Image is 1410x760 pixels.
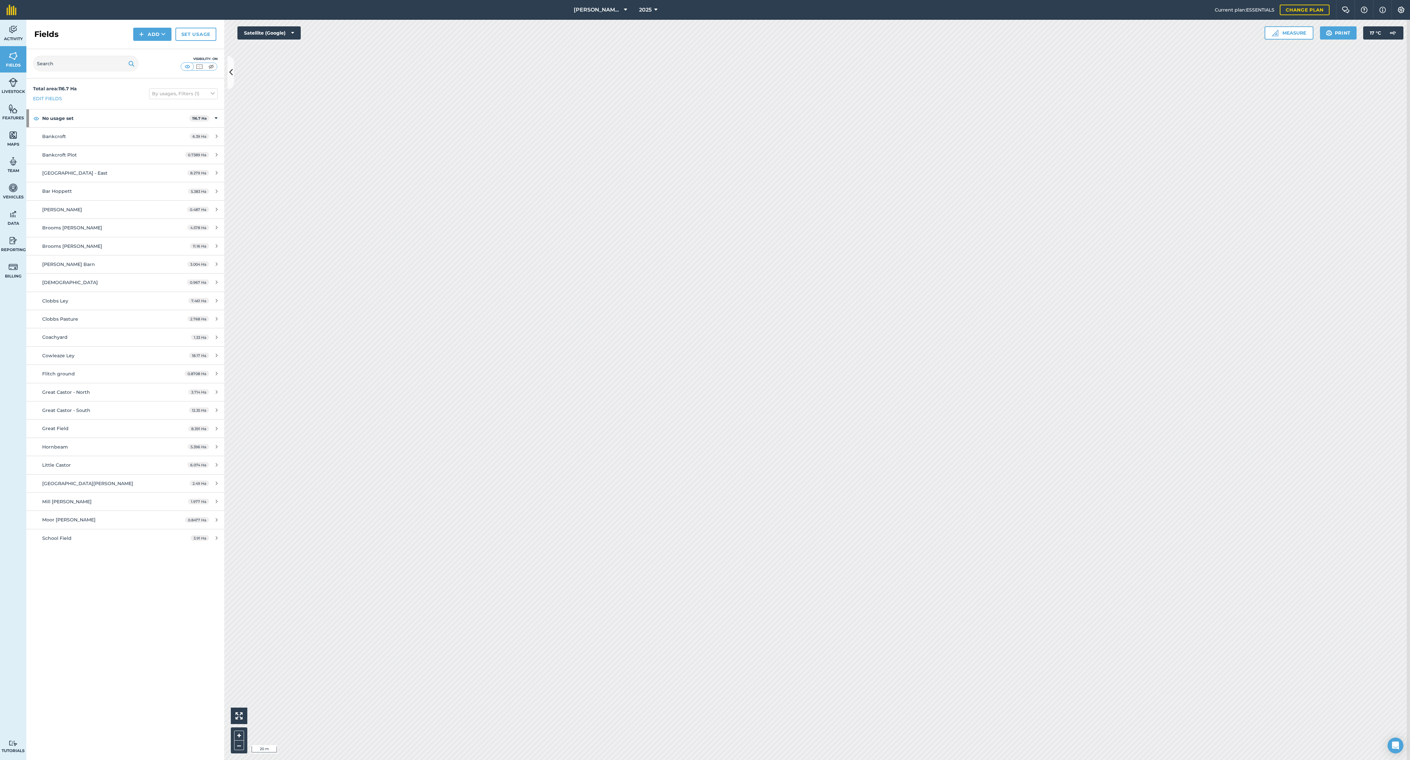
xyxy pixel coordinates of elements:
span: 5.396 Ha [188,444,209,450]
span: 1.33 Ha [191,335,209,340]
a: [GEOGRAPHIC_DATA][PERSON_NAME]2.49 Ha [26,475,224,492]
img: svg+xml;base64,PD94bWwgdmVyc2lvbj0iMS4wIiBlbmNvZGluZz0idXRmLTgiPz4KPCEtLSBHZW5lcmF0b3I6IEFkb2JlIE... [1386,26,1399,40]
span: [PERSON_NAME] Barn [42,261,95,267]
span: [DEMOGRAPHIC_DATA] [42,279,98,285]
span: Current plan : ESSENTIALS [1215,6,1274,14]
span: 1.977 Ha [188,499,209,504]
img: svg+xml;base64,PHN2ZyB4bWxucz0iaHR0cDovL3d3dy53My5vcmcvMjAwMC9zdmciIHdpZHRoPSIxOCIgaGVpZ2h0PSIyNC... [33,114,39,122]
span: 0.7389 Ha [185,152,209,158]
img: svg+xml;base64,PD94bWwgdmVyc2lvbj0iMS4wIiBlbmNvZGluZz0idXRmLTgiPz4KPCEtLSBHZW5lcmF0b3I6IEFkb2JlIE... [9,236,18,246]
img: svg+xml;base64,PHN2ZyB4bWxucz0iaHR0cDovL3d3dy53My5vcmcvMjAwMC9zdmciIHdpZHRoPSI1MCIgaGVpZ2h0PSI0MC... [207,63,215,70]
img: A question mark icon [1360,7,1368,13]
img: svg+xml;base64,PD94bWwgdmVyc2lvbj0iMS4wIiBlbmNvZGluZz0idXRmLTgiPz4KPCEtLSBHZW5lcmF0b3I6IEFkb2JlIE... [9,740,18,746]
span: 17 ° C [1370,26,1381,40]
a: [PERSON_NAME]0.487 Ha [26,201,224,219]
span: 4.578 Ha [187,225,209,230]
a: School Field3.91 Ha [26,529,224,547]
img: A cog icon [1397,7,1405,13]
span: 3.004 Ha [187,261,209,267]
strong: 116.7 Ha [192,116,207,121]
img: svg+xml;base64,PD94bWwgdmVyc2lvbj0iMS4wIiBlbmNvZGluZz0idXRmLTgiPz4KPCEtLSBHZW5lcmF0b3I6IEFkb2JlIE... [9,209,18,219]
span: Hornbeam [42,444,68,450]
span: 6.074 Ha [187,462,209,468]
a: Hornbeam5.396 Ha [26,438,224,456]
span: 2025 [639,6,652,14]
img: svg+xml;base64,PD94bWwgdmVyc2lvbj0iMS4wIiBlbmNvZGluZz0idXRmLTgiPz4KPCEtLSBHZW5lcmF0b3I6IEFkb2JlIE... [9,77,18,87]
img: svg+xml;base64,PHN2ZyB4bWxucz0iaHR0cDovL3d3dy53My5vcmcvMjAwMC9zdmciIHdpZHRoPSI1NiIgaGVpZ2h0PSI2MC... [9,130,18,140]
img: svg+xml;base64,PHN2ZyB4bWxucz0iaHR0cDovL3d3dy53My5vcmcvMjAwMC9zdmciIHdpZHRoPSI1MCIgaGVpZ2h0PSI0MC... [183,63,192,70]
button: – [234,741,244,750]
button: By usages, Filters (1) [149,88,218,99]
a: Edit fields [33,95,62,102]
span: [PERSON_NAME][GEOGRAPHIC_DATA] [574,6,621,14]
span: [GEOGRAPHIC_DATA][PERSON_NAME] [42,481,133,486]
span: 11.16 Ha [190,243,209,249]
span: 3.714 Ha [188,389,209,395]
img: svg+xml;base64,PD94bWwgdmVyc2lvbj0iMS4wIiBlbmNvZGluZz0idXRmLTgiPz4KPCEtLSBHZW5lcmF0b3I6IEFkb2JlIE... [9,262,18,272]
span: Cowleaze Ley [42,353,75,359]
button: + [234,731,244,741]
span: 3.91 Ha [191,535,209,541]
img: svg+xml;base64,PD94bWwgdmVyc2lvbj0iMS4wIiBlbmNvZGluZz0idXRmLTgiPz4KPCEtLSBHZW5lcmF0b3I6IEFkb2JlIE... [9,183,18,193]
button: Add [133,28,171,41]
img: svg+xml;base64,PHN2ZyB4bWxucz0iaHR0cDovL3d3dy53My5vcmcvMjAwMC9zdmciIHdpZHRoPSI1MCIgaGVpZ2h0PSI0MC... [195,63,203,70]
span: 8.279 Ha [187,170,209,176]
button: 17 °C [1363,26,1403,40]
span: Clobbs Pasture [42,316,78,322]
a: Clobbs Ley7.461 Ha [26,292,224,310]
img: svg+xml;base64,PD94bWwgdmVyc2lvbj0iMS4wIiBlbmNvZGluZz0idXRmLTgiPz4KPCEtLSBHZW5lcmF0b3I6IEFkb2JlIE... [9,25,18,35]
img: svg+xml;base64,PHN2ZyB4bWxucz0iaHR0cDovL3d3dy53My5vcmcvMjAwMC9zdmciIHdpZHRoPSI1NiIgaGVpZ2h0PSI2MC... [9,104,18,114]
span: 7.461 Ha [188,298,209,304]
a: Bar Hoppett5.383 Ha [26,182,224,200]
a: [PERSON_NAME] Barn3.004 Ha [26,255,224,273]
a: Clobbs Pasture2.768 Ha [26,310,224,328]
img: svg+xml;base64,PHN2ZyB4bWxucz0iaHR0cDovL3d3dy53My5vcmcvMjAwMC9zdmciIHdpZHRoPSIxOSIgaGVpZ2h0PSIyNC... [1326,29,1332,37]
img: svg+xml;base64,PHN2ZyB4bWxucz0iaHR0cDovL3d3dy53My5vcmcvMjAwMC9zdmciIHdpZHRoPSI1NiIgaGVpZ2h0PSI2MC... [9,51,18,61]
img: Ruler icon [1272,30,1278,36]
span: 0.487 Ha [187,207,209,212]
a: Cowleaze Ley18.17 Ha [26,347,224,365]
span: Little Castor [42,462,71,468]
span: Great Field [42,425,69,431]
span: School Field [42,535,72,541]
span: 0.8708 Ha [185,371,209,376]
img: svg+xml;base64,PHN2ZyB4bWxucz0iaHR0cDovL3d3dy53My5vcmcvMjAwMC9zdmciIHdpZHRoPSIxOSIgaGVpZ2h0PSIyNC... [128,60,135,68]
span: Great Castor - South [42,407,90,413]
a: Great Field8.391 Ha [26,420,224,437]
a: Little Castor6.074 Ha [26,456,224,474]
button: Print [1320,26,1357,40]
span: 0.8477 Ha [185,517,209,523]
button: Measure [1265,26,1313,40]
input: Search [33,56,138,72]
img: Four arrows, one pointing top left, one top right, one bottom right and the last bottom left [235,712,243,719]
a: Coachyard1.33 Ha [26,328,224,346]
a: Flitch ground0.8708 Ha [26,365,224,383]
span: 2.49 Ha [190,481,209,486]
div: No usage set116.7 Ha [26,109,224,127]
span: Clobbs Ley [42,298,68,304]
span: 0.967 Ha [187,279,209,285]
strong: Total area : 116.7 Ha [33,86,77,92]
img: svg+xml;base64,PD94bWwgdmVyc2lvbj0iMS4wIiBlbmNvZGluZz0idXRmLTgiPz4KPCEtLSBHZW5lcmF0b3I6IEFkb2JlIE... [9,157,18,166]
span: 12.35 Ha [189,407,209,413]
img: svg+xml;base64,PHN2ZyB4bWxucz0iaHR0cDovL3d3dy53My5vcmcvMjAwMC9zdmciIHdpZHRoPSIxNCIgaGVpZ2h0PSIyNC... [139,30,144,38]
span: 8.391 Ha [188,426,209,431]
a: Change plan [1280,5,1330,15]
a: Bankcroft Plot0.7389 Ha [26,146,224,164]
a: Great Castor - South12.35 Ha [26,401,224,419]
strong: No usage set [42,109,189,127]
span: Bar Hoppett [42,188,72,194]
span: [PERSON_NAME] [42,207,82,213]
h2: Fields [34,29,59,40]
span: Great Castor - North [42,389,90,395]
div: Visibility: On [181,56,218,62]
span: 18.17 Ha [189,353,209,358]
span: Moor [PERSON_NAME] [42,517,96,523]
a: Set usage [175,28,216,41]
span: Bankcroft [42,133,66,139]
a: Bankcroft6.39 Ha [26,128,224,145]
a: Moor [PERSON_NAME]0.8477 Ha [26,511,224,529]
span: Coachyard [42,334,68,340]
button: Satellite (Google) [237,26,301,40]
span: Flitch ground [42,371,75,377]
